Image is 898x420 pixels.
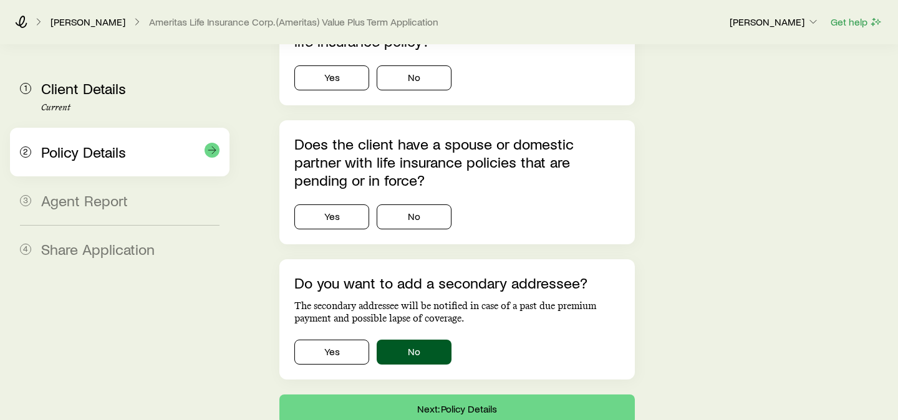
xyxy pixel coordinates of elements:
label: Does the client have a spouse or domestic partner with life insurance policies that are pending o... [294,135,574,189]
div: secondaryAddressee.hasSecondaryAddressee [294,340,620,365]
span: Policy Details [41,143,126,161]
label: Do you want to add a secondary addressee? [294,274,587,292]
p: The secondary addressee will be notified in case of a past due premium payment and possible lapse... [294,300,620,325]
button: Ameritas Life Insurance Corp. (Ameritas) Value Plus Term Application [148,16,439,28]
p: Current [41,103,220,113]
div: hasSoldLifeInsurance.value [294,65,620,90]
p: [PERSON_NAME] [730,16,819,28]
span: 3 [20,195,31,206]
div: pendingSpousalPolicies.hasPendingSpousalPolicies [294,204,620,229]
button: No [377,204,451,229]
span: 4 [20,244,31,255]
button: [PERSON_NAME] [729,15,820,30]
span: Client Details [41,79,126,97]
button: Yes [294,340,369,365]
a: [PERSON_NAME] [50,16,126,28]
span: Share Application [41,240,155,258]
button: Yes [294,204,369,229]
button: Yes [294,65,369,90]
span: 2 [20,146,31,158]
button: No [377,65,451,90]
button: No [377,340,451,365]
span: Agent Report [41,191,128,209]
button: Get help [830,15,883,29]
span: 1 [20,83,31,94]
